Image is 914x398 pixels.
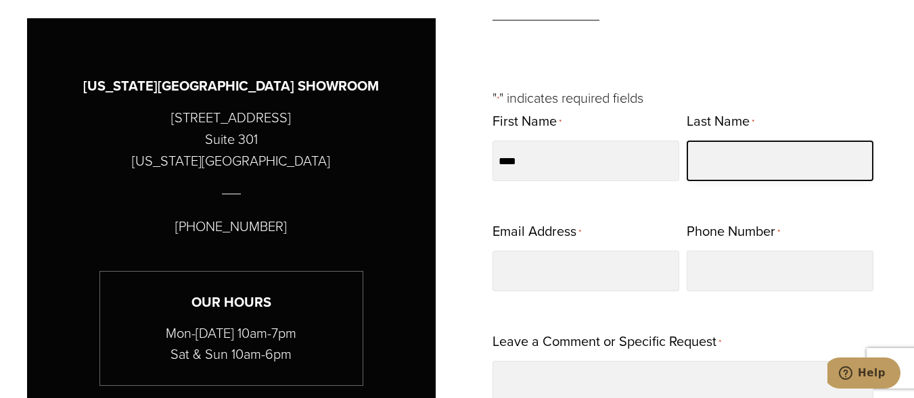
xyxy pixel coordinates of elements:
[687,109,754,135] label: Last Name
[493,219,581,245] label: Email Address
[687,219,780,245] label: Phone Number
[83,76,379,97] h3: [US_STATE][GEOGRAPHIC_DATA] SHOWROOM
[175,216,287,237] p: [PHONE_NUMBER]
[132,107,330,172] p: [STREET_ADDRESS] Suite 301 [US_STATE][GEOGRAPHIC_DATA]
[493,87,874,109] p: " " indicates required fields
[827,357,900,391] iframe: Opens a widget where you can chat to one of our agents
[493,329,721,355] label: Leave a Comment or Specific Request
[493,109,562,135] label: First Name
[100,292,363,313] h3: Our Hours
[100,323,363,365] p: Mon-[DATE] 10am-7pm Sat & Sun 10am-6pm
